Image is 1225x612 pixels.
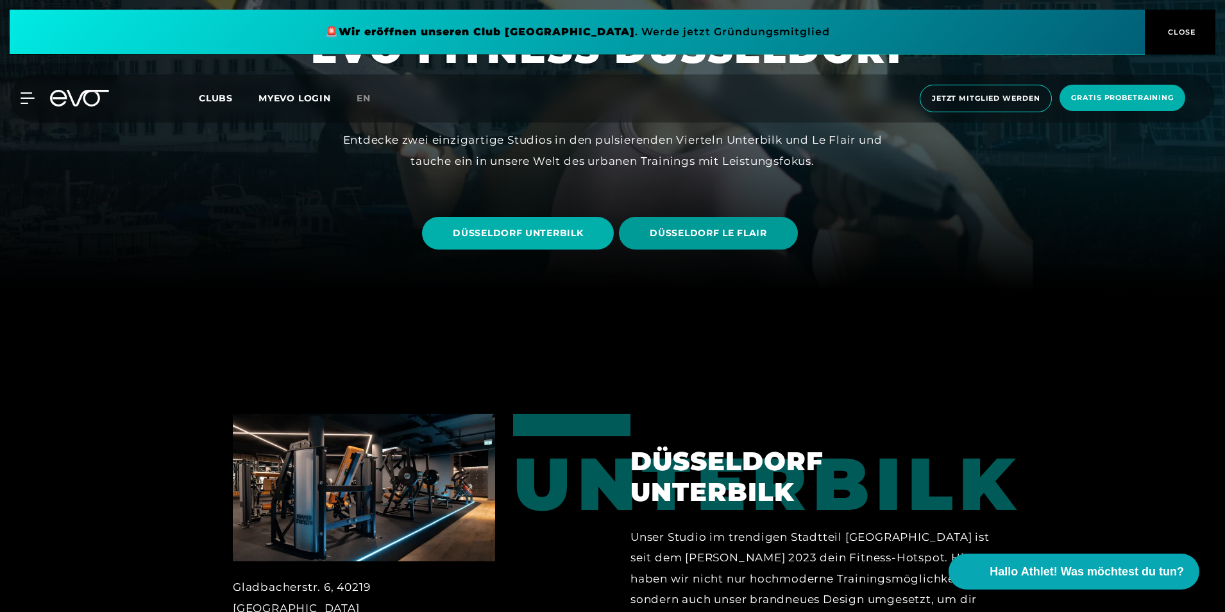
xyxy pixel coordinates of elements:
[258,92,331,104] a: MYEVO LOGIN
[916,85,1056,112] a: Jetzt Mitglied werden
[1145,10,1215,55] button: CLOSE
[619,207,802,259] a: DÜSSELDORF LE FLAIR
[199,92,233,104] span: Clubs
[357,92,371,104] span: en
[343,130,883,171] div: Entdecke zwei einzigartige Studios in den pulsierenden Vierteln Unterbilk und Le Flair und tauche...
[990,563,1184,581] span: Hallo Athlet! Was möchtest du tun?
[1071,92,1174,103] span: Gratis Probetraining
[357,91,386,106] a: en
[1165,26,1196,38] span: CLOSE
[949,554,1199,590] button: Hallo Athlet! Was möchtest du tun?
[650,226,766,240] span: DÜSSELDORF LE FLAIR
[453,226,583,240] span: DÜSSELDORF UNTERBILK
[630,446,992,507] h2: Düsseldorf Unterbilk
[932,93,1040,104] span: Jetzt Mitglied werden
[422,207,619,259] a: DÜSSELDORF UNTERBILK
[233,414,495,561] img: Düsseldorf Unterbilk
[1056,85,1189,112] a: Gratis Probetraining
[199,92,258,104] a: Clubs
